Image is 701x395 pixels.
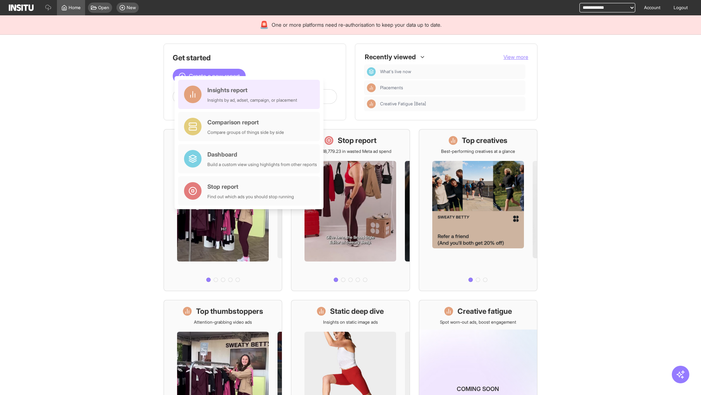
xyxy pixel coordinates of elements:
[173,53,337,63] h1: Get started
[207,129,284,135] div: Compare groups of things side by side
[323,319,378,325] p: Insights on static image ads
[380,85,522,91] span: Placements
[9,4,34,11] img: Logo
[503,53,528,61] button: View more
[194,319,252,325] p: Attention-grabbing video ads
[330,306,384,316] h1: Static deep dive
[419,129,537,291] a: Top creativesBest-performing creatives at a glance
[207,194,294,200] div: Find out which ads you should stop running
[367,83,376,92] div: Insights
[207,97,297,103] div: Insights by ad, adset, campaign, or placement
[69,5,81,11] span: Home
[367,99,376,108] div: Insights
[196,306,263,316] h1: Top thumbstoppers
[441,148,515,154] p: Best-performing creatives at a glance
[272,21,441,29] span: One or more platforms need re-authorisation to keep your data up to date.
[260,20,269,30] div: 🚨
[462,135,507,146] h1: Top creatives
[291,129,410,291] a: Stop reportSave £18,779.23 in wasted Meta ad spend
[380,101,426,107] span: Creative Fatigue [Beta]
[207,86,297,94] div: Insights report
[380,69,411,75] span: What's live now
[367,67,376,76] div: Dashboard
[207,118,284,127] div: Comparison report
[380,85,403,91] span: Placements
[207,182,294,191] div: Stop report
[338,135,376,146] h1: Stop report
[98,5,109,11] span: Open
[380,101,522,107] span: Creative Fatigue [Beta]
[207,150,317,159] div: Dashboard
[164,129,282,291] a: What's live nowSee all active ads instantly
[207,162,317,168] div: Build a custom view using highlights from other reports
[503,54,528,60] span: View more
[127,5,136,11] span: New
[173,69,246,83] button: Create a new report
[189,72,240,80] span: Create a new report
[380,69,522,75] span: What's live now
[310,148,391,154] p: Save £18,779.23 in wasted Meta ad spend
